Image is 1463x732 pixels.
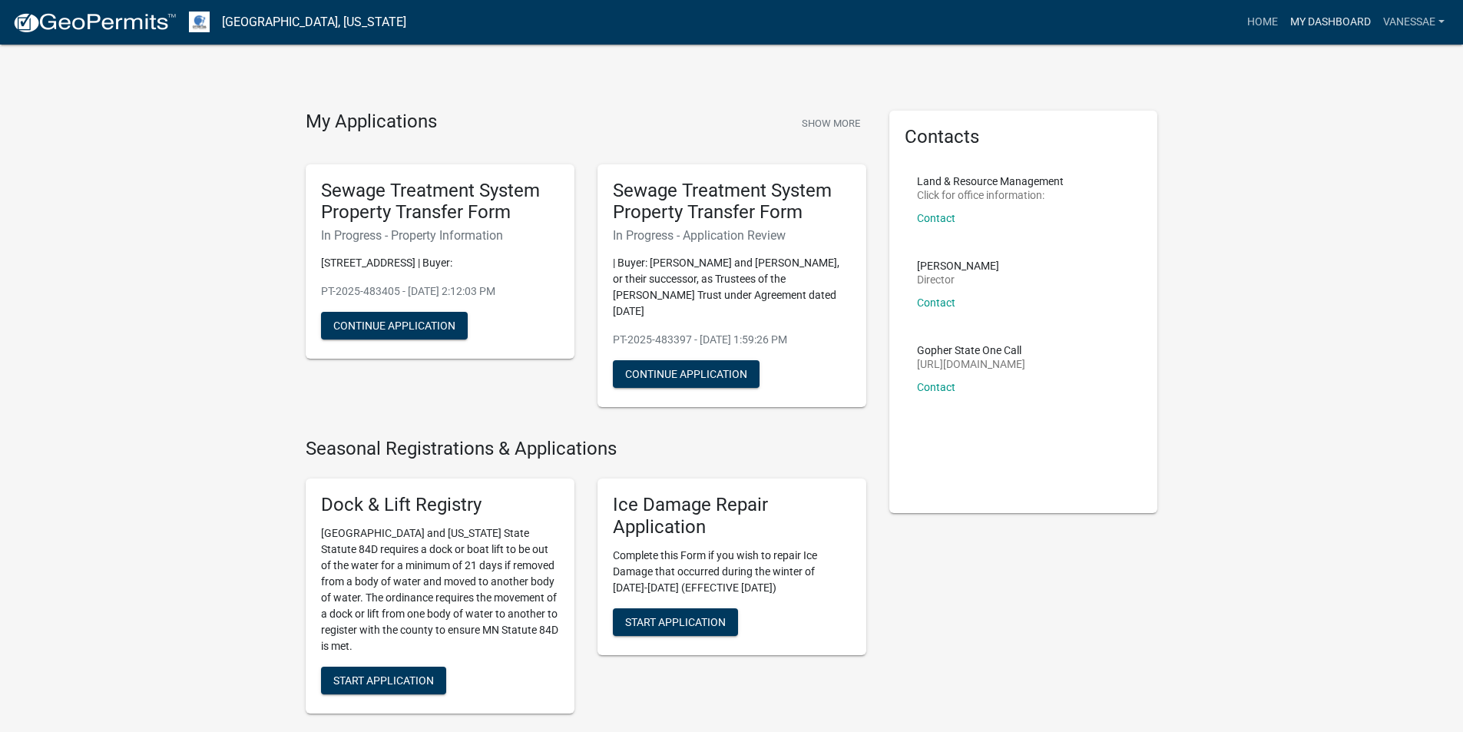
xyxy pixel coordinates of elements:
[613,494,851,538] h5: Ice Damage Repair Application
[917,359,1025,369] p: [URL][DOMAIN_NAME]
[917,296,955,309] a: Contact
[625,615,726,628] span: Start Application
[1377,8,1451,37] a: VanessaE
[321,667,446,694] button: Start Application
[917,190,1064,200] p: Click for office information:
[306,111,437,134] h4: My Applications
[917,381,955,393] a: Contact
[321,228,559,243] h6: In Progress - Property Information
[796,111,866,136] button: Show More
[189,12,210,32] img: Otter Tail County, Minnesota
[905,126,1143,148] h5: Contacts
[917,260,999,271] p: [PERSON_NAME]
[917,212,955,224] a: Contact
[917,176,1064,187] p: Land & Resource Management
[917,345,1025,356] p: Gopher State One Call
[613,228,851,243] h6: In Progress - Application Review
[306,438,866,460] h4: Seasonal Registrations & Applications
[613,360,760,388] button: Continue Application
[613,608,738,636] button: Start Application
[321,525,559,654] p: [GEOGRAPHIC_DATA] and [US_STATE] State Statute 84D requires a dock or boat lift to be out of the ...
[321,494,559,516] h5: Dock & Lift Registry
[321,283,559,300] p: PT-2025-483405 - [DATE] 2:12:03 PM
[613,180,851,224] h5: Sewage Treatment System Property Transfer Form
[1241,8,1284,37] a: Home
[1284,8,1377,37] a: My Dashboard
[613,255,851,320] p: | Buyer: [PERSON_NAME] and [PERSON_NAME], or their successor, as Trustees of the [PERSON_NAME] Tr...
[321,312,468,340] button: Continue Application
[321,255,559,271] p: [STREET_ADDRESS] | Buyer:
[321,180,559,224] h5: Sewage Treatment System Property Transfer Form
[222,9,406,35] a: [GEOGRAPHIC_DATA], [US_STATE]
[917,274,999,285] p: Director
[613,548,851,596] p: Complete this Form if you wish to repair Ice Damage that occurred during the winter of [DATE]-[DA...
[333,674,434,686] span: Start Application
[613,332,851,348] p: PT-2025-483397 - [DATE] 1:59:26 PM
